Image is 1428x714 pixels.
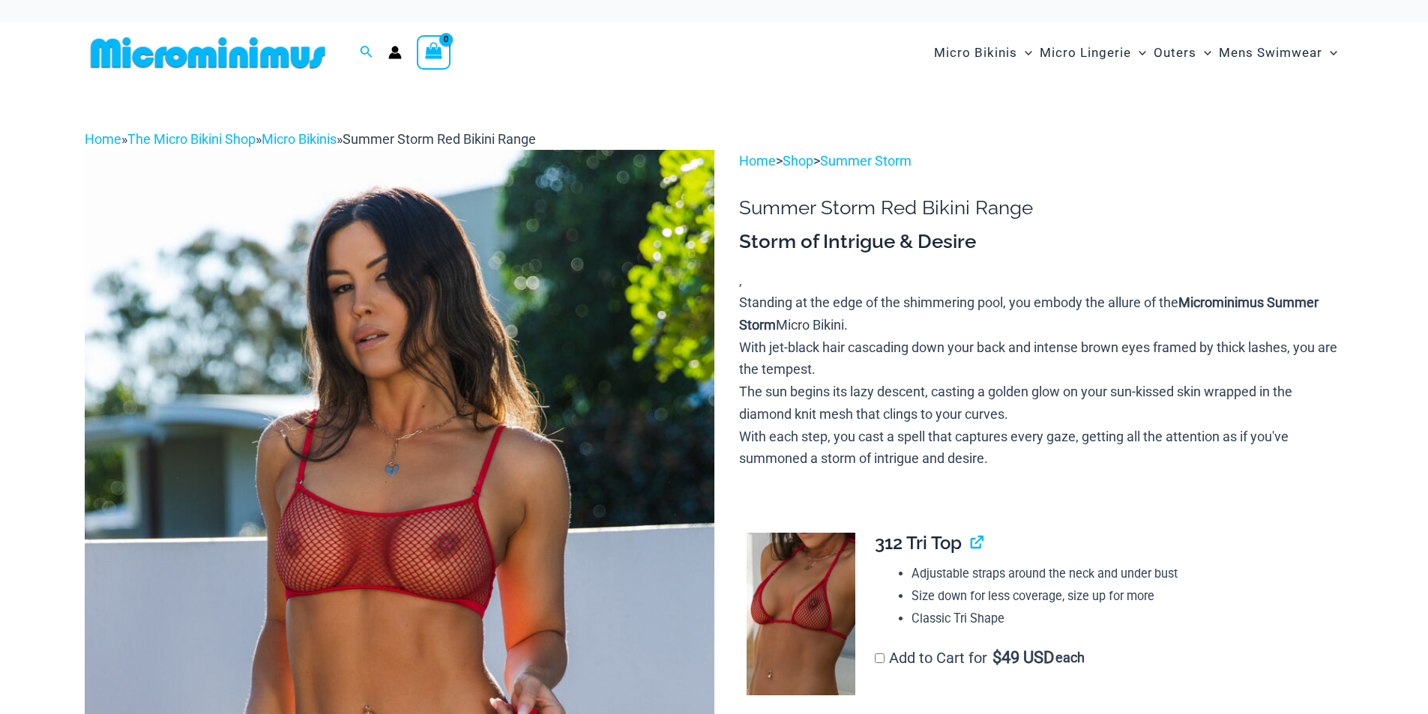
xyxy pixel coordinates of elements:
input: Add to Cart for$49 USD each [875,653,885,663]
a: Account icon link [388,46,402,59]
span: 312 Tri Top [875,532,962,554]
a: Micro BikinisMenu ToggleMenu Toggle [930,30,1036,76]
span: Summer Storm Red Bikini Range [343,131,536,147]
li: Classic Tri Shape [912,608,1331,630]
span: Micro Bikinis [934,34,1017,72]
div: , [739,229,1343,470]
a: Search icon link [360,43,373,62]
img: Summer Storm Red 312 Tri Top [747,533,855,696]
span: each [1055,650,1085,665]
a: View Shopping Cart, empty [417,35,451,70]
span: Menu Toggle [1131,34,1146,72]
span: Mens Swimwear [1219,34,1322,72]
span: Menu Toggle [1196,34,1211,72]
span: Outers [1154,34,1196,72]
span: Micro Lingerie [1040,34,1131,72]
a: The Micro Bikini Shop [127,131,256,147]
h3: Storm of Intrigue & Desire [739,229,1343,255]
a: Home [739,153,776,169]
li: Size down for less coverage, size up for more [912,585,1331,608]
label: Add to Cart for [875,649,1085,667]
span: » » » [85,131,536,147]
li: Adjustable straps around the neck and under bust [912,563,1331,585]
a: Shop [783,153,813,169]
span: $ [992,648,1001,667]
a: Mens SwimwearMenu ToggleMenu Toggle [1215,30,1341,76]
h1: Summer Storm Red Bikini Range [739,196,1343,220]
nav: Site Navigation [928,28,1344,78]
a: Micro Bikinis [262,131,337,147]
span: 49 USD [992,650,1054,665]
img: MM SHOP LOGO FLAT [85,36,331,70]
span: Menu Toggle [1322,34,1337,72]
p: Standing at the edge of the shimmering pool, you embody the allure of the Micro Bikini. With jet-... [739,291,1343,470]
a: OutersMenu ToggleMenu Toggle [1150,30,1215,76]
span: Menu Toggle [1017,34,1032,72]
a: Summer Storm [820,153,912,169]
a: Home [85,131,121,147]
p: > > [739,150,1343,172]
a: Micro LingerieMenu ToggleMenu Toggle [1036,30,1150,76]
